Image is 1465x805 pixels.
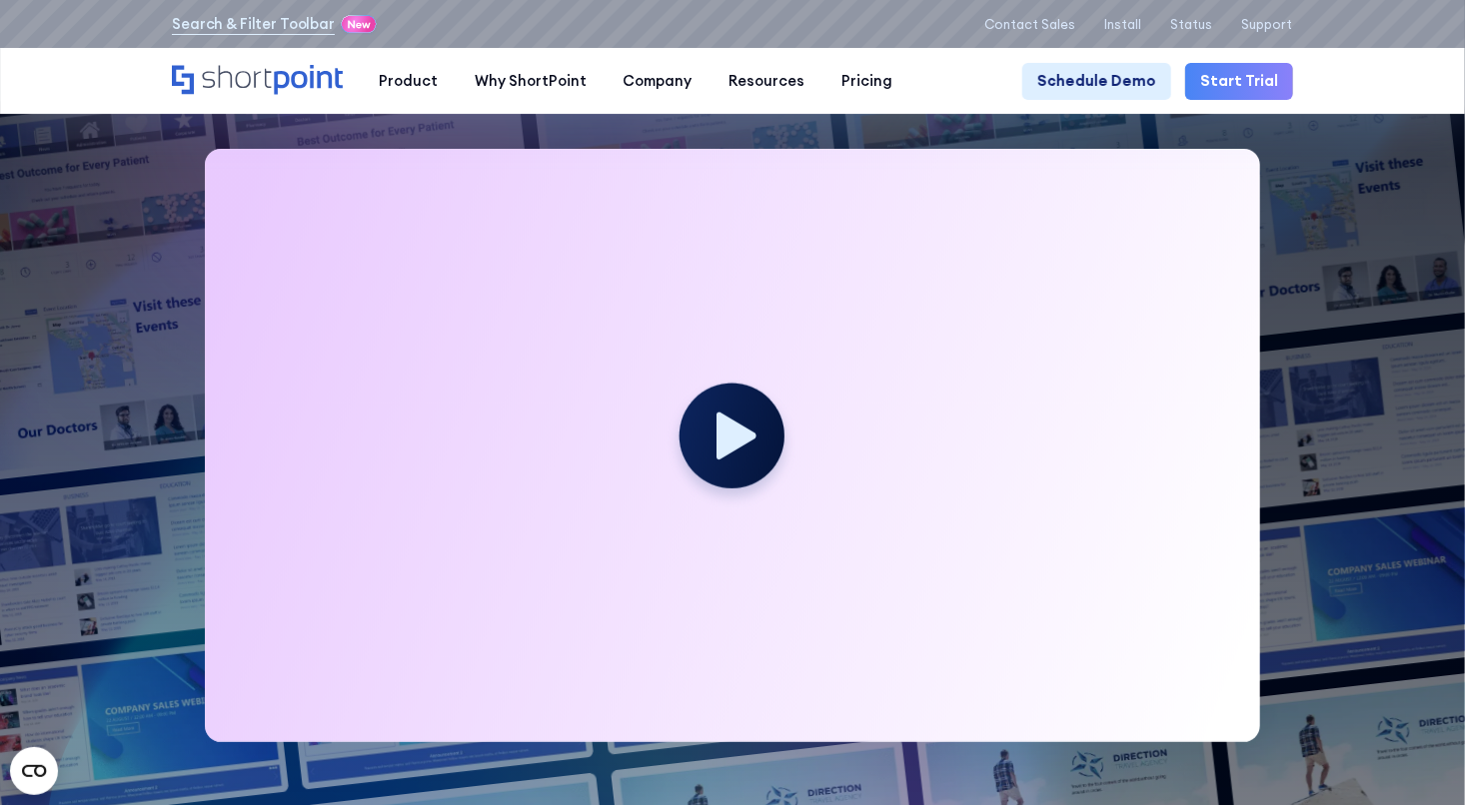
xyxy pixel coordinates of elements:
div: Pricing [841,70,892,92]
div: Product [379,70,438,92]
a: Status [1170,17,1212,32]
div: Company [624,70,693,92]
button: Open CMP widget [10,747,58,795]
a: Install [1104,17,1141,32]
a: Resources [711,63,823,100]
a: Company [605,63,711,100]
a: Product [361,63,457,100]
a: Start Trial [1185,63,1292,100]
a: Support [1242,17,1293,32]
a: Schedule Demo [1022,63,1170,100]
div: Why ShortPoint [475,70,587,92]
a: Pricing [822,63,910,100]
iframe: Chat Widget [1365,709,1465,805]
a: Search & Filter Toolbar [172,13,335,35]
a: Home [172,65,342,97]
a: Why ShortPoint [457,63,606,100]
a: Contact Sales [984,17,1075,32]
div: Resources [729,70,804,92]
